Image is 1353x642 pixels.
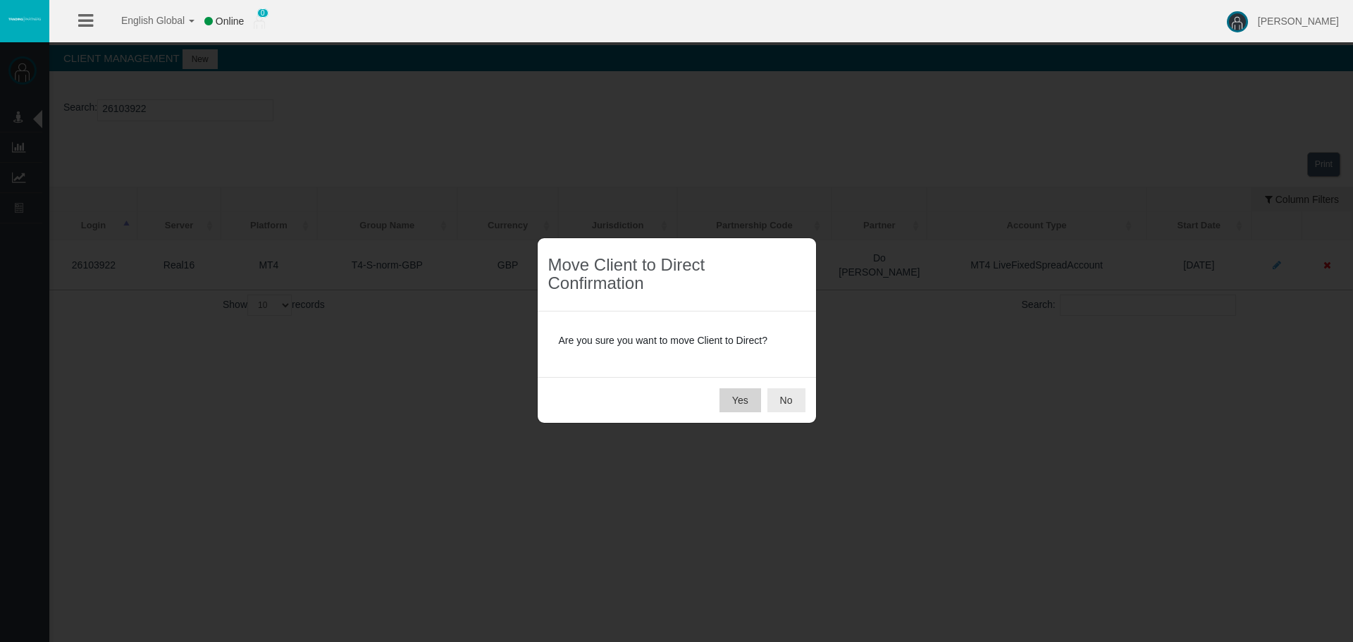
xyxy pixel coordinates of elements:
[1227,11,1248,32] img: user-image
[1258,16,1339,27] span: [PERSON_NAME]
[7,16,42,22] img: logo.svg
[719,388,761,412] button: Yes
[767,388,805,412] button: No
[559,333,795,349] p: Are you sure you want to move Client to Direct?
[257,8,268,18] span: 0
[548,256,805,293] h3: Move Client to Direct Confirmation
[216,16,244,27] span: Online
[254,15,265,29] img: user_small.png
[103,15,185,26] span: English Global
